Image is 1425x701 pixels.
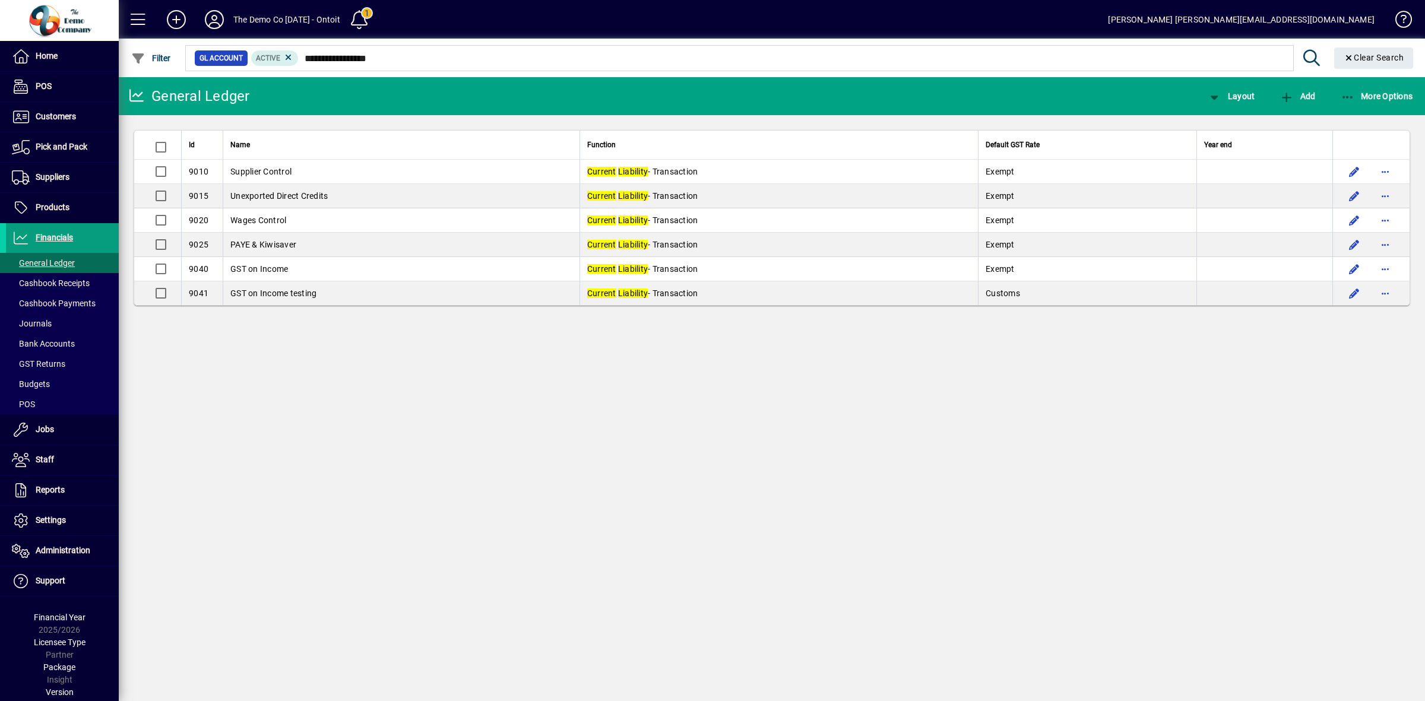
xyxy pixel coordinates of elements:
[1338,85,1416,107] button: More Options
[618,240,648,249] em: Liability
[36,81,52,91] span: POS
[12,278,90,288] span: Cashbook Receipts
[12,379,50,389] span: Budgets
[6,273,119,293] a: Cashbook Receipts
[6,193,119,223] a: Products
[6,506,119,535] a: Settings
[43,662,75,672] span: Package
[230,240,296,249] span: PAYE & Kiwisaver
[36,112,76,121] span: Customers
[46,687,74,697] span: Version
[1207,91,1255,101] span: Layout
[1345,211,1364,230] button: Edit
[587,191,616,201] em: Current
[1344,53,1404,62] span: Clear Search
[189,167,208,176] span: 9010
[6,334,119,354] a: Bank Accounts
[1108,10,1375,29] div: [PERSON_NAME] [PERSON_NAME][EMAIL_ADDRESS][DOMAIN_NAME]
[6,415,119,445] a: Jobs
[131,53,171,63] span: Filter
[6,72,119,101] a: POS
[36,172,69,182] span: Suppliers
[199,52,243,64] span: GL Account
[36,142,87,151] span: Pick and Pack
[6,445,119,475] a: Staff
[587,288,698,298] span: - Transaction
[12,258,75,268] span: General Ledger
[6,475,119,505] a: Reports
[189,191,208,201] span: 9015
[1376,259,1395,278] button: More options
[1280,91,1315,101] span: Add
[587,264,616,274] em: Current
[36,51,58,61] span: Home
[189,264,208,274] span: 9040
[6,394,119,414] a: POS
[230,215,286,225] span: Wages Control
[587,167,698,176] span: - Transaction
[128,87,250,106] div: General Ledger
[189,288,208,298] span: 9041
[986,215,1015,225] span: Exempt
[6,374,119,394] a: Budgets
[6,293,119,313] a: Cashbook Payments
[587,138,616,151] span: Function
[34,613,85,622] span: Financial Year
[1345,186,1364,205] button: Edit
[230,167,292,176] span: Supplier Control
[36,545,90,555] span: Administration
[986,191,1015,201] span: Exempt
[230,191,328,201] span: Unexported Direct Credits
[6,163,119,192] a: Suppliers
[189,215,208,225] span: 9020
[195,9,233,30] button: Profile
[1204,138,1232,151] span: Year end
[6,253,119,273] a: General Ledger
[1345,235,1364,254] button: Edit
[1345,162,1364,181] button: Edit
[256,54,280,62] span: Active
[986,264,1015,274] span: Exempt
[6,566,119,596] a: Support
[251,50,299,66] mat-chip: Activation Status: Active
[189,240,208,249] span: 9025
[1376,162,1395,181] button: More options
[1277,85,1318,107] button: Add
[36,576,65,585] span: Support
[1376,186,1395,205] button: More options
[587,240,616,249] em: Current
[986,240,1015,249] span: Exempt
[1376,284,1395,303] button: More options
[587,191,698,201] span: - Transaction
[12,339,75,348] span: Bank Accounts
[230,288,316,298] span: GST on Income testing
[587,215,698,225] span: - Transaction
[36,233,73,242] span: Financials
[587,240,698,249] span: - Transaction
[587,264,698,274] span: - Transaction
[587,215,616,225] em: Current
[36,485,65,494] span: Reports
[618,264,648,274] em: Liability
[6,42,119,71] a: Home
[986,138,1040,151] span: Default GST Rate
[1386,2,1410,41] a: Knowledge Base
[12,399,35,409] span: POS
[34,637,85,647] span: Licensee Type
[36,455,54,464] span: Staff
[986,167,1015,176] span: Exempt
[128,47,174,69] button: Filter
[587,288,616,298] em: Current
[36,515,66,525] span: Settings
[230,138,572,151] div: Name
[6,536,119,566] a: Administration
[1345,284,1364,303] button: Edit
[157,9,195,30] button: Add
[6,354,119,374] a: GST Returns
[1334,47,1414,69] button: Clear
[189,138,216,151] div: Id
[1195,85,1267,107] app-page-header-button: View chart layout
[618,167,648,176] em: Liability
[12,299,96,308] span: Cashbook Payments
[36,424,54,434] span: Jobs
